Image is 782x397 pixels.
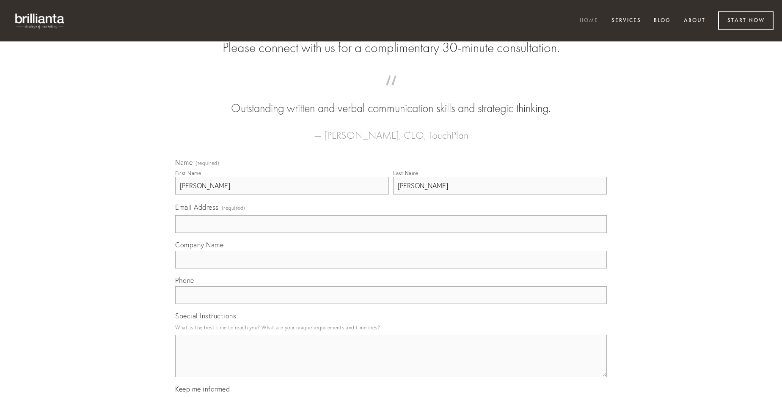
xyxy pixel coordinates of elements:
[175,203,219,211] span: Email Address
[189,84,593,117] blockquote: Outstanding written and verbal communication skills and strategic thinking.
[8,8,72,33] img: brillianta - research, strategy, marketing
[678,14,711,28] a: About
[175,385,230,393] span: Keep me informed
[175,312,236,320] span: Special Instructions
[574,14,604,28] a: Home
[393,170,419,176] div: Last Name
[189,84,593,100] span: “
[718,11,774,30] a: Start Now
[175,170,201,176] div: First Name
[175,322,607,333] p: What is the best time to reach you? What are your unique requirements and timelines?
[606,14,647,28] a: Services
[222,202,245,214] span: (required)
[648,14,676,28] a: Blog
[189,117,593,144] figcaption: — [PERSON_NAME], CEO, TouchPlan
[175,241,223,249] span: Company Name
[195,161,219,166] span: (required)
[175,276,194,285] span: Phone
[175,158,193,167] span: Name
[175,40,607,56] h2: Please connect with us for a complimentary 30-minute consultation.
